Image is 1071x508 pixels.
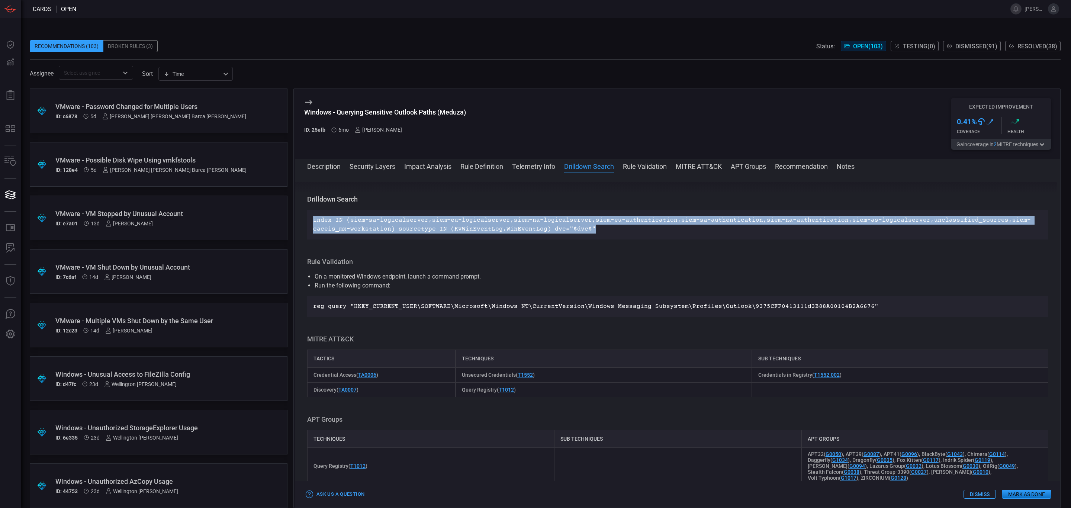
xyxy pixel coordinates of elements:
[869,463,923,469] span: Lazarus Group ( )
[142,70,153,77] label: sort
[926,463,980,469] span: Lotus Blossom ( )
[943,41,1001,51] button: Dismissed(91)
[307,430,554,448] div: Techniques
[967,451,1007,457] span: Chimera ( )
[91,167,97,173] span: Oct 08, 2025 6:52 AM
[951,104,1051,110] h5: Expected Improvement
[891,41,939,51] button: Testing(0)
[861,475,908,481] span: ZIRCONIUM ( )
[518,372,533,378] a: T1552
[897,457,940,463] span: Fox Kitten ( )
[951,139,1051,150] button: Gaincoverage in2MITRE techniques
[1,54,19,71] button: Detections
[350,161,395,170] button: Security Layers
[1,186,19,204] button: Cards
[911,469,927,475] a: G0027
[460,161,503,170] button: Rule Definition
[55,274,76,280] h5: ID: 7c6af
[315,281,1041,290] li: Run the following command:
[808,457,850,463] span: Daggerfly ( )
[55,488,78,494] h5: ID: 44753
[90,113,96,119] span: Oct 08, 2025 6:52 AM
[841,41,886,51] button: Open(103)
[55,435,78,441] h5: ID: 6e335
[90,328,99,334] span: Sep 30, 2025 5:05 AM
[338,127,349,133] span: Apr 01, 2025 8:07 AM
[808,475,858,481] span: Volt Typhoon ( )
[91,435,100,441] span: Sep 21, 2025 3:13 AM
[462,372,535,378] span: Unsecured Credentials ( )
[554,430,801,448] div: Sub techniques
[55,210,234,218] div: VMware - VM Stopped by Unusual Account
[973,469,988,475] a: G0010
[358,372,376,378] a: TA0006
[89,274,98,280] span: Sep 30, 2025 5:06 AM
[964,490,996,499] button: Dismiss
[922,451,965,457] span: BlackByte ( )
[844,469,859,475] a: G0038
[837,161,855,170] button: Notes
[120,68,131,78] button: Open
[564,161,614,170] button: Drilldown Search
[313,216,1042,234] p: index IN (siem-sa-logicalserver,siem-eu-logicalserver,siem-na-logicalserver,siem-eu-authenticatio...
[55,370,234,378] div: Windows - Unusual Access to FileZilla Config
[55,103,246,110] div: VMware - Password Changed for Multiple Users
[1,120,19,138] button: MITRE - Detection Posture
[1,325,19,343] button: Preferences
[55,478,234,485] div: Windows - Unauthorized AzCopy Usage
[775,161,828,170] button: Recommendation
[623,161,667,170] button: Rule Validation
[758,372,842,378] span: Credentials in Registry ( )
[999,463,1015,469] a: G0049
[903,43,935,50] span: Testing ( 0 )
[55,317,234,325] div: VMware - Multiple VMs Shut Down by the Same User
[33,6,52,13] span: Cards
[983,463,1017,469] span: OilRig ( )
[1,153,19,171] button: Inventory
[752,350,1048,367] div: Sub Techniques
[91,488,100,494] span: Sep 21, 2025 3:13 AM
[30,40,103,52] div: Recommendations (103)
[853,43,883,50] span: Open ( 103 )
[808,463,867,469] span: [PERSON_NAME] ( )
[676,161,722,170] button: MITRE ATT&CK
[808,451,843,457] span: APT32 ( )
[55,221,78,226] h5: ID: e7a01
[61,68,119,77] input: Select assignee
[957,117,977,126] h3: 0.41 %
[512,161,555,170] button: Telemetry Info
[826,451,841,457] a: G0050
[55,424,234,432] div: Windows - Unauthorized StorageExplorer Usage
[947,451,963,457] a: G1043
[1,272,19,290] button: Threat Intelligence
[1007,129,1052,134] div: Health
[975,457,990,463] a: G0119
[307,335,1048,344] h3: MITRE ATT&CK
[852,457,894,463] span: Dragonfly ( )
[499,387,514,393] a: T1012
[1005,41,1061,51] button: Resolved(38)
[1002,490,1051,499] button: Mark as Done
[55,328,77,334] h5: ID: 12c23
[923,457,939,463] a: G0117
[404,161,451,170] button: Impact Analysis
[1017,43,1057,50] span: Resolved ( 38 )
[104,274,151,280] div: [PERSON_NAME]
[55,156,247,164] div: VMware - Possible Disk Wipe Using vmkfstools
[105,328,152,334] div: [PERSON_NAME]
[849,463,865,469] a: G0094
[30,70,54,77] span: Assignee
[1,36,19,54] button: Dashboard
[931,469,990,475] span: [PERSON_NAME] ( )
[304,108,466,116] div: Windows - Querying Sensitive Outlook Paths (Meduza)
[307,195,1048,204] h3: Drilldown Search
[808,469,861,475] span: Stealth Falcon ( )
[955,43,997,50] span: Dismissed ( 91 )
[1,239,19,257] button: ALERT ANALYSIS
[816,43,835,50] span: Status:
[61,6,76,13] span: open
[864,469,929,475] span: Threat Group-3390 ( )
[102,113,246,119] div: [PERSON_NAME] [PERSON_NAME] Barca [PERSON_NAME]
[55,167,78,173] h5: ID: 128e4
[91,221,100,226] span: Sep 30, 2025 9:15 AM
